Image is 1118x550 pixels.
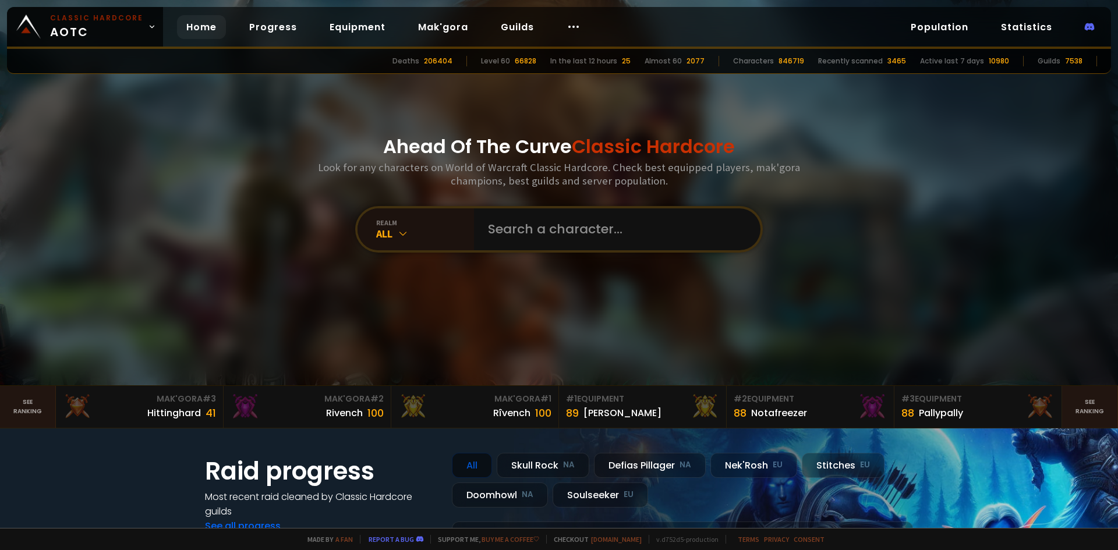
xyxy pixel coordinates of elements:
[491,15,543,39] a: Guilds
[7,7,163,47] a: Classic HardcoreAOTC
[649,535,719,544] span: v. d752d5 - production
[205,519,281,533] a: See all progress
[583,406,661,420] div: [PERSON_NAME]
[1038,56,1060,66] div: Guilds
[594,453,706,478] div: Defias Pillager
[424,56,452,66] div: 206404
[409,15,477,39] a: Mak'gora
[901,15,978,39] a: Population
[802,453,885,478] div: Stitches
[367,405,384,421] div: 100
[300,535,353,544] span: Made by
[563,459,575,471] small: NA
[559,386,727,428] a: #1Equipment89[PERSON_NAME]
[738,535,759,544] a: Terms
[733,56,774,66] div: Characters
[992,15,1062,39] a: Statistics
[566,393,719,405] div: Equipment
[50,13,143,23] small: Classic Hardcore
[1062,386,1118,428] a: Seeranking
[773,459,783,471] small: EU
[860,459,870,471] small: EU
[147,406,201,420] div: Hittinghard
[727,386,894,428] a: #2Equipment88Notafreezer
[335,535,353,544] a: a fan
[901,393,915,404] span: # 3
[231,393,384,405] div: Mak'Gora
[989,56,1009,66] div: 10980
[622,56,631,66] div: 25
[452,453,492,478] div: All
[919,406,963,420] div: Pallypally
[901,405,914,421] div: 88
[901,393,1055,405] div: Equipment
[764,535,789,544] a: Privacy
[894,386,1062,428] a: #3Equipment88Pallypally
[535,405,551,421] div: 100
[546,535,642,544] span: Checkout
[203,393,216,404] span: # 3
[376,227,474,240] div: All
[540,393,551,404] span: # 1
[482,535,539,544] a: Buy me a coffee
[550,56,617,66] div: In the last 12 hours
[751,406,807,420] div: Notafreezer
[313,161,805,187] h3: Look for any characters on World of Warcraft Classic Hardcore. Check best equipped players, mak'g...
[734,393,747,404] span: # 2
[624,489,634,501] small: EU
[56,386,224,428] a: Mak'Gora#3Hittinghard41
[887,56,906,66] div: 3465
[50,13,143,41] span: AOTC
[493,406,530,420] div: Rîvench
[430,535,539,544] span: Support me,
[566,405,579,421] div: 89
[591,535,642,544] a: [DOMAIN_NAME]
[452,482,548,508] div: Doomhowl
[240,15,306,39] a: Progress
[205,453,438,489] h1: Raid progress
[205,489,438,519] h4: Most recent raid cleaned by Classic Hardcore guilds
[497,453,589,478] div: Skull Rock
[391,386,559,428] a: Mak'Gora#1Rîvench100
[481,208,746,250] input: Search a character...
[326,406,363,420] div: Rivench
[320,15,395,39] a: Equipment
[734,393,887,405] div: Equipment
[206,405,216,421] div: 41
[920,56,984,66] div: Active last 7 days
[687,56,705,66] div: 2077
[370,393,384,404] span: # 2
[392,56,419,66] div: Deaths
[794,535,825,544] a: Consent
[566,393,577,404] span: # 1
[818,56,883,66] div: Recently scanned
[680,459,691,471] small: NA
[1065,56,1082,66] div: 7538
[376,218,474,227] div: realm
[481,56,510,66] div: Level 60
[177,15,226,39] a: Home
[515,56,536,66] div: 66828
[645,56,682,66] div: Almost 60
[224,386,391,428] a: Mak'Gora#2Rivench100
[734,405,746,421] div: 88
[710,453,797,478] div: Nek'Rosh
[383,133,735,161] h1: Ahead Of The Curve
[572,133,735,159] span: Classic Hardcore
[398,393,551,405] div: Mak'Gora
[63,393,216,405] div: Mak'Gora
[779,56,804,66] div: 846719
[553,482,648,508] div: Soulseeker
[522,489,533,501] small: NA
[369,535,414,544] a: Report a bug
